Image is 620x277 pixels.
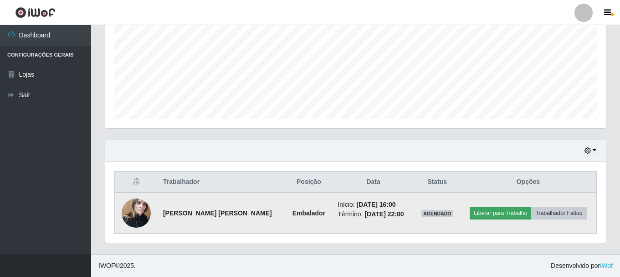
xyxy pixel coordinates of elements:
[338,209,409,219] li: Término:
[338,200,409,209] li: Início:
[600,262,613,269] a: iWof
[470,207,531,220] button: Liberar para Trabalho
[163,209,272,217] strong: [PERSON_NAME] [PERSON_NAME]
[364,210,404,218] time: [DATE] 22:00
[15,7,56,18] img: CoreUI Logo
[357,201,396,208] time: [DATE] 16:00
[122,193,151,232] img: 1702689454641.jpeg
[285,172,332,193] th: Posição
[98,261,136,271] span: © 2025 .
[421,210,453,217] span: AGENDADO
[415,172,460,193] th: Status
[158,172,286,193] th: Trabalhador
[98,262,115,269] span: IWOF
[332,172,415,193] th: Data
[292,209,325,217] strong: Embalador
[531,207,586,220] button: Trabalhador Faltou
[551,261,613,271] span: Desenvolvido por
[460,172,597,193] th: Opções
